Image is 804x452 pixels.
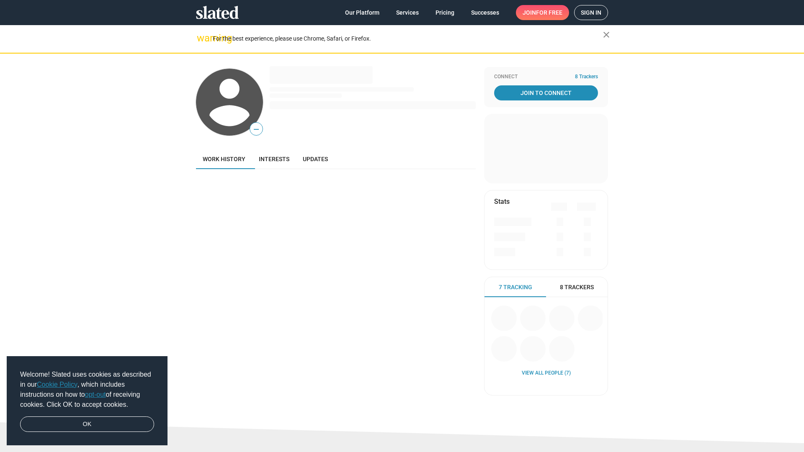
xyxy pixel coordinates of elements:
[338,5,386,20] a: Our Platform
[575,74,598,80] span: 8 Trackers
[250,124,263,135] span: —
[516,5,569,20] a: Joinfor free
[429,5,461,20] a: Pricing
[252,149,296,169] a: Interests
[471,5,499,20] span: Successes
[494,74,598,80] div: Connect
[20,370,154,410] span: Welcome! Slated uses cookies as described in our , which includes instructions on how to of recei...
[494,85,598,100] a: Join To Connect
[203,156,245,162] span: Work history
[536,5,562,20] span: for free
[389,5,425,20] a: Services
[213,33,603,44] div: For the best experience, please use Chrome, Safari, or Firefox.
[37,381,77,388] a: Cookie Policy
[259,156,289,162] span: Interests
[499,283,532,291] span: 7 Tracking
[560,283,594,291] span: 8 Trackers
[522,370,571,377] a: View all People (7)
[494,197,510,206] mat-card-title: Stats
[435,5,454,20] span: Pricing
[574,5,608,20] a: Sign in
[345,5,379,20] span: Our Platform
[523,5,562,20] span: Join
[196,149,252,169] a: Work history
[20,416,154,432] a: dismiss cookie message
[464,5,506,20] a: Successes
[197,33,207,43] mat-icon: warning
[496,85,596,100] span: Join To Connect
[601,30,611,40] mat-icon: close
[296,149,335,169] a: Updates
[85,391,106,398] a: opt-out
[7,356,167,446] div: cookieconsent
[303,156,328,162] span: Updates
[396,5,419,20] span: Services
[581,5,601,20] span: Sign in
